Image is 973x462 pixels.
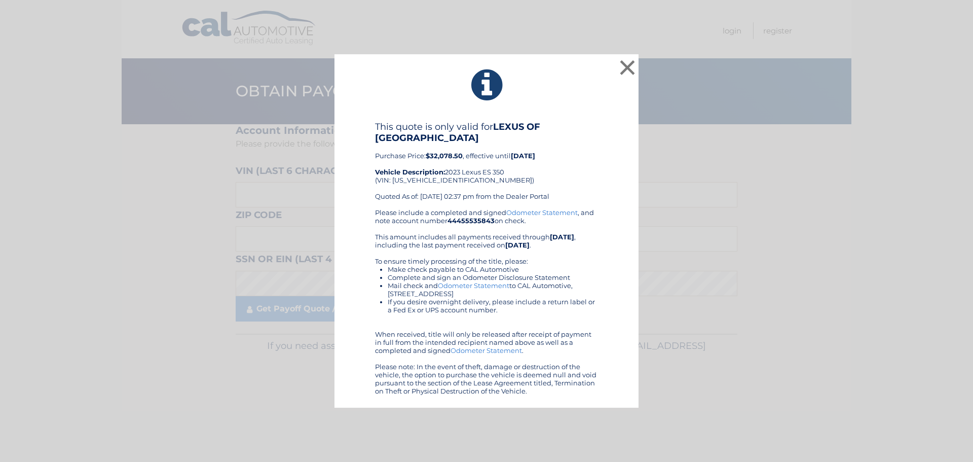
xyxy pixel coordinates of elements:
li: Make check payable to CAL Automotive [388,265,598,273]
b: 44455535843 [447,217,495,225]
a: Odometer Statement [506,208,578,217]
strong: Vehicle Description: [375,168,445,176]
b: [DATE] [550,233,574,241]
div: Please include a completed and signed , and note account number on check. This amount includes al... [375,208,598,395]
li: If you desire overnight delivery, please include a return label or a Fed Ex or UPS account number. [388,298,598,314]
b: [DATE] [505,241,530,249]
a: Odometer Statement [451,346,522,354]
b: [DATE] [511,152,535,160]
div: Purchase Price: , effective until 2023 Lexus ES 350 (VIN: [US_VEHICLE_IDENTIFICATION_NUMBER]) Quo... [375,121,598,208]
li: Mail check and to CAL Automotive, [STREET_ADDRESS] [388,281,598,298]
h4: This quote is only valid for [375,121,598,144]
b: $32,078.50 [426,152,463,160]
button: × [617,57,638,78]
li: Complete and sign an Odometer Disclosure Statement [388,273,598,281]
b: LEXUS OF [GEOGRAPHIC_DATA] [375,121,540,144]
a: Odometer Statement [438,281,509,290]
